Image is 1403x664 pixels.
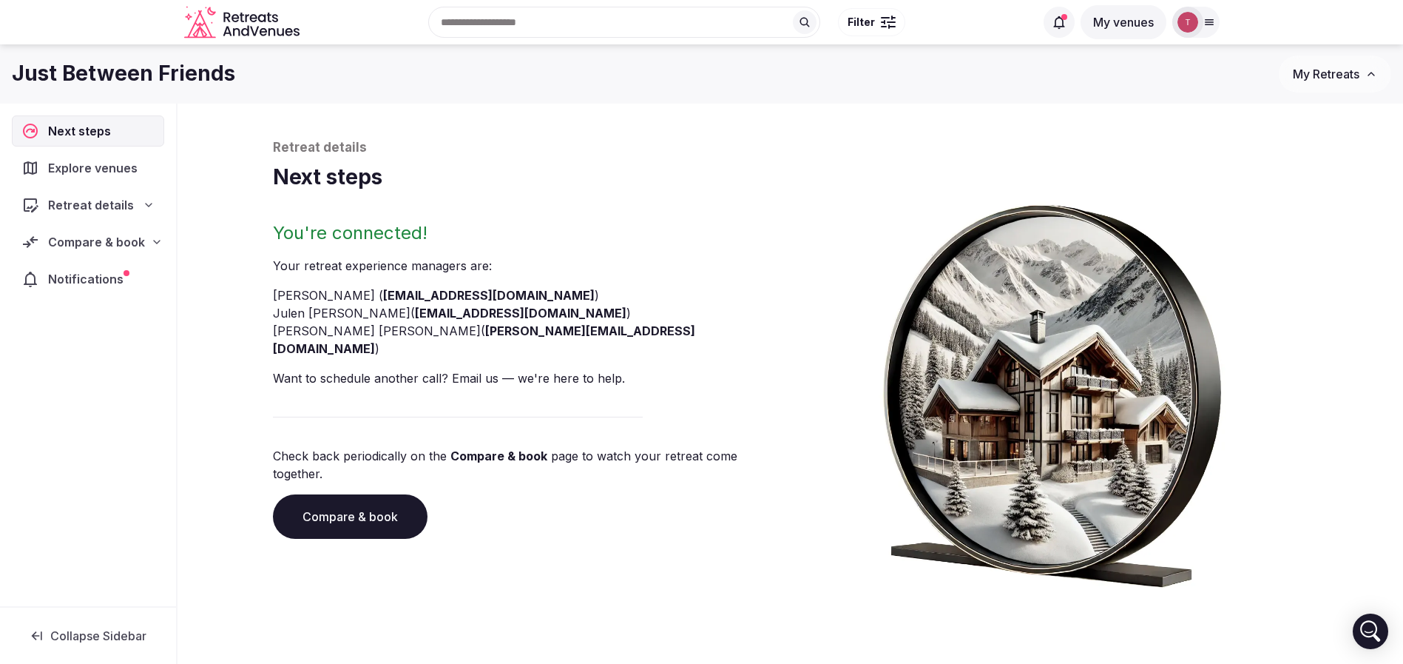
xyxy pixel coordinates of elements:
[856,192,1249,588] img: Winter chalet retreat in picture frame
[383,288,595,303] a: [EMAIL_ADDRESS][DOMAIN_NAME]
[273,322,785,358] li: [PERSON_NAME] [PERSON_NAME] ( )
[12,152,164,184] a: Explore venues
[48,122,117,140] span: Next steps
[12,115,164,147] a: Next steps
[273,304,785,322] li: Julen [PERSON_NAME] ( )
[273,494,427,539] a: Compare & book
[48,196,134,214] span: Retreat details
[848,15,875,30] span: Filter
[273,221,785,245] h2: You're connected!
[48,233,145,251] span: Compare & book
[838,8,905,36] button: Filter
[184,6,302,39] svg: Retreats and Venues company logo
[415,306,626,321] a: [EMAIL_ADDRESS][DOMAIN_NAME]
[48,159,143,177] span: Explore venues
[273,369,785,387] p: Want to schedule another call? Email us — we're here to help.
[48,270,129,288] span: Notifications
[1353,614,1388,649] div: Open Intercom Messenger
[1081,5,1166,39] button: My venues
[184,6,302,39] a: Visit the homepage
[273,286,785,304] li: [PERSON_NAME] ( )
[50,628,146,643] span: Collapse Sidebar
[1081,15,1166,30] a: My venues
[273,139,1308,157] p: Retreat details
[12,620,164,652] button: Collapse Sidebar
[12,264,164,295] a: Notifications
[273,447,785,483] p: Check back periodically on the page to watch your retreat come together.
[273,323,695,356] a: [PERSON_NAME][EMAIL_ADDRESS][DOMAIN_NAME]
[273,163,1308,192] h1: Next steps
[1279,56,1391,93] button: My Retreats
[1177,12,1198,33] img: Thiago Martins
[12,59,235,88] h1: Just Between Friends
[1293,67,1359,81] span: My Retreats
[450,449,547,463] a: Compare & book
[273,257,785,275] p: Your retreat experience manager s are :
